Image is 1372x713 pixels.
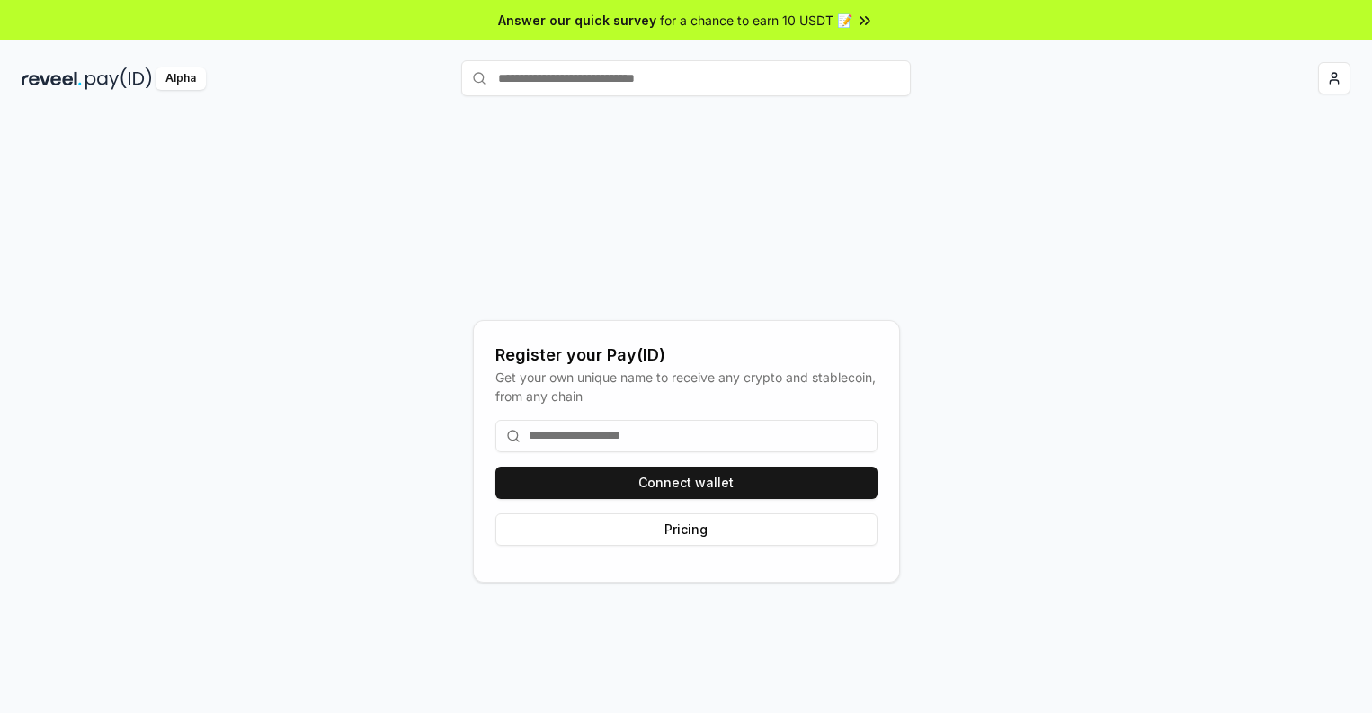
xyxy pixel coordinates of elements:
div: Alpha [156,67,206,90]
div: Register your Pay(ID) [495,343,878,368]
button: Pricing [495,513,878,546]
span: Answer our quick survey [498,11,656,30]
img: reveel_dark [22,67,82,90]
div: Get your own unique name to receive any crypto and stablecoin, from any chain [495,368,878,406]
span: for a chance to earn 10 USDT 📝 [660,11,852,30]
img: pay_id [85,67,152,90]
button: Connect wallet [495,467,878,499]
